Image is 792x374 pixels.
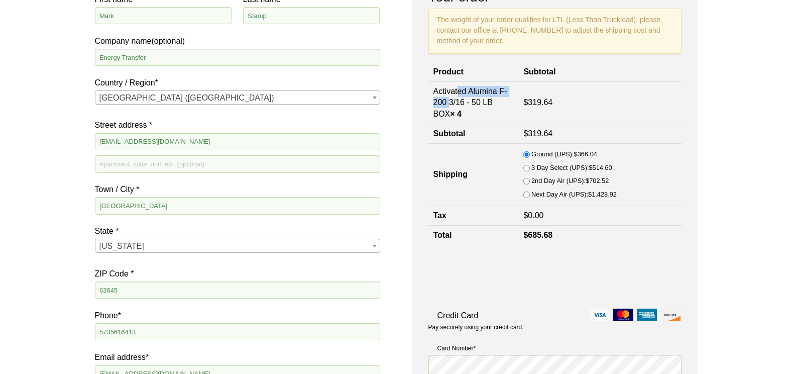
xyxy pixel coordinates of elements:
th: Product [428,63,519,81]
span: Country / Region [95,90,380,105]
label: 2nd Day Air (UPS): [531,175,609,186]
th: Subtotal [428,124,519,144]
label: Ground (UPS): [531,149,597,160]
span: $ [523,231,528,239]
label: Credit Card [428,309,682,322]
bdi: 319.64 [523,129,552,138]
label: ZIP Code [95,267,380,280]
bdi: 366.04 [574,150,597,158]
span: $ [588,191,592,198]
label: Email address [95,350,380,364]
span: $ [586,177,589,184]
span: $ [523,98,528,107]
span: $ [589,164,592,171]
label: Card Number [428,343,682,353]
bdi: 1,428.92 [588,191,617,198]
iframe: reCAPTCHA [428,256,581,295]
span: United States (US) [95,91,380,105]
img: visa [590,309,610,321]
th: Total [428,226,519,245]
label: Street address [95,118,380,132]
label: Country / Region [95,76,380,89]
p: Pay securely using your credit card. [428,323,682,332]
strong: × 4 [450,110,462,118]
label: Next Day Air (UPS): [531,189,617,200]
img: discover [660,309,681,321]
input: House number and street name [95,133,380,150]
bdi: 514.60 [589,164,612,171]
img: mastercard [613,309,633,321]
input: Apartment, suite, unit, etc. (optional) [95,155,380,172]
bdi: 319.64 [523,98,552,107]
label: Town / City [95,182,380,196]
label: 3 Day Select (UPS): [531,162,612,173]
label: Phone [95,309,380,322]
label: State [95,224,380,238]
bdi: 702.52 [586,177,609,184]
img: amex [637,309,657,321]
span: Missouri [95,239,380,253]
span: (optional) [151,37,185,45]
th: Shipping [428,144,519,206]
p: The weight of your order qualifies for LTL (Less Than Truckload), please contact our office at [P... [428,9,682,54]
bdi: 0.00 [523,211,543,220]
span: $ [523,211,528,220]
th: Tax [428,206,519,225]
span: $ [574,150,578,158]
th: Subtotal [518,63,681,81]
span: State [95,239,380,253]
span: $ [523,129,528,138]
bdi: 685.68 [523,231,552,239]
td: Activated Alumina F-200 3/16 - 50 LB BOX [428,81,519,124]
